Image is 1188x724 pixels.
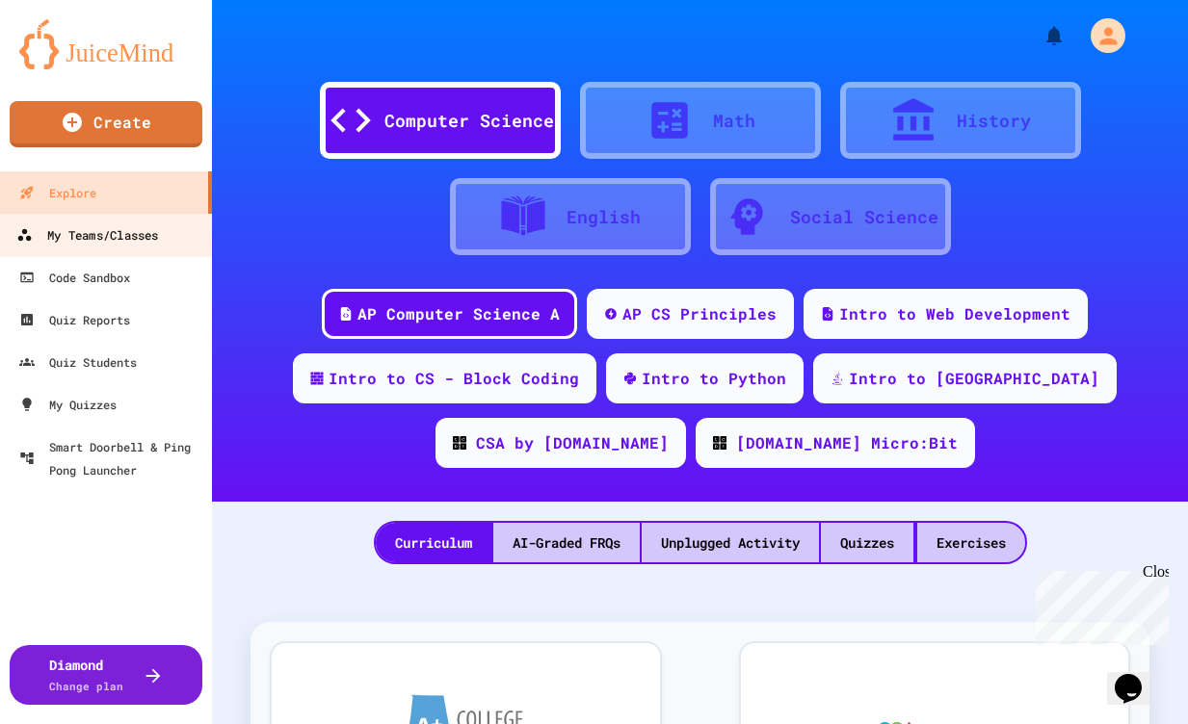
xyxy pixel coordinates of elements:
div: Explore [19,181,96,204]
div: Quiz Reports [19,308,130,331]
div: My Teams/Classes [16,223,158,247]
div: Intro to [GEOGRAPHIC_DATA] [849,367,1099,390]
div: Quiz Students [19,350,137,374]
img: CODE_logo_RGB.png [453,436,466,450]
div: Chat with us now!Close [8,8,133,122]
div: Intro to CS - Block Coding [329,367,579,390]
img: logo-orange.svg [19,19,193,69]
div: AP Computer Science A [357,302,560,325]
div: Curriculum [376,523,491,562]
iframe: chat widget [1107,647,1169,705]
div: English [567,204,641,230]
span: Change plan [49,679,123,693]
div: Unplugged Activity [642,523,819,562]
div: Smart Doorbell & Ping Pong Launcher [19,435,204,481]
div: My Quizzes [19,393,117,416]
img: CODE_logo_RGB.png [713,436,726,450]
div: Math [713,108,755,134]
div: AP CS Principles [622,302,777,325]
div: Code Sandbox [19,266,130,289]
button: DiamondChange plan [10,645,202,705]
div: Intro to Web Development [839,302,1070,325]
iframe: chat widget [1028,563,1169,645]
div: My Account [1070,13,1130,58]
div: Diamond [49,655,123,695]
a: Create [10,101,202,147]
div: CSA by [DOMAIN_NAME] [476,431,669,454]
div: History [957,108,1031,134]
div: Intro to Python [642,367,786,390]
div: [DOMAIN_NAME] Micro:Bit [736,431,958,454]
div: Exercises [917,523,1025,562]
div: My Notifications [1007,19,1070,52]
div: AI-Graded FRQs [493,523,640,562]
div: Social Science [790,204,938,230]
div: Computer Science [384,108,554,134]
div: Quizzes [821,523,913,562]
